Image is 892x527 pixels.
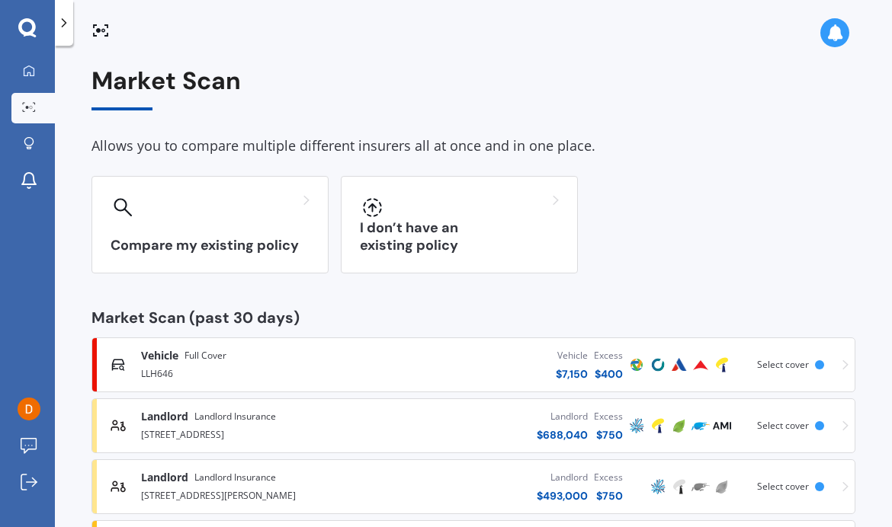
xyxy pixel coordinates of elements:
img: Tower [713,356,731,374]
img: AMP [649,477,667,496]
div: [STREET_ADDRESS][PERSON_NAME] [141,485,368,503]
span: Landlord Insurance [194,409,276,424]
img: Initio [670,417,688,435]
img: Tower [670,477,688,496]
div: Excess [594,409,623,424]
img: Provident [691,356,710,374]
span: Select cover [757,480,809,493]
img: ACg8ocK7TYjoSqbML1uvn5KNV5TeFsPsPbONlQ3lLjs7tSTGlkd-rg=s96-c [18,398,40,420]
a: VehicleFull CoverLLH646Vehicle$7,150Excess$400ProtectaCoveAutosureProvidentTowerSelect cover [91,337,855,392]
span: Select cover [757,419,809,432]
span: Vehicle [141,348,178,363]
div: $ 750 [594,427,623,442]
div: $ 493,000 [537,488,588,503]
div: [STREET_ADDRESS] [141,424,368,442]
div: $ 7,150 [556,366,588,382]
div: Vehicle [556,348,588,363]
div: $ 750 [594,488,623,503]
div: $ 688,040 [537,427,588,442]
span: Landlord [141,470,188,485]
img: AMI [713,417,731,435]
img: Trade Me Insurance [691,477,710,496]
img: Protecta [627,356,646,374]
a: LandlordLandlord Insurance[STREET_ADDRESS]Landlord$688,040Excess$750AMPTowerInitioTrade Me Insura... [91,398,855,453]
div: LLH646 [141,363,368,382]
div: Landlord [537,409,588,424]
span: Select cover [757,358,809,371]
div: Excess [594,348,623,363]
img: Trade Me Insurance [691,417,710,435]
div: Allows you to compare multiple different insurers all at once and in one place. [91,135,855,158]
img: AMP [627,417,646,435]
div: $ 400 [594,366,623,382]
img: Tower [649,417,667,435]
span: Full Cover [184,348,226,363]
img: Cove [649,356,667,374]
span: Landlord Insurance [194,470,276,485]
div: Market Scan (past 30 days) [91,310,855,325]
div: Excess [594,470,623,485]
h3: I don’t have an existing policy [360,219,559,254]
img: landlord.470ea2398dcb263567d0.svg [111,418,126,433]
div: Market Scan [91,67,855,110]
img: landlord.470ea2398dcb263567d0.svg [111,479,126,494]
img: Autosure [670,356,688,374]
div: Landlord [537,470,588,485]
h3: Compare my existing policy [111,237,310,254]
span: Landlord [141,409,188,424]
img: Initio [713,477,731,496]
a: LandlordLandlord Insurance[STREET_ADDRESS][PERSON_NAME]Landlord$493,000Excess$750AMPTowerTrade Me... [91,459,855,514]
